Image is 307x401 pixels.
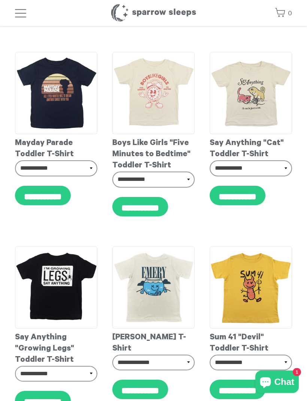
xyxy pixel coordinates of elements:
img: Emery-ToddlerTee_grande.png [112,247,195,329]
div: Boys Like Girls "Five Minutes to Bedtime" Toddler T-Shirt [112,135,195,172]
div: Say Anything "Growing Legs" Toddler T-Shirt [15,329,97,366]
img: MaydayParade-SunsetToddlerT-shirt_grande.png [15,52,97,135]
img: Sum41-DevilToddlerT-shirt_grande.png [210,247,292,329]
img: SayAnything-Cat-ToddlerT-shirt_grande.jpg [210,52,292,135]
img: BoysLikeGirls-Clock-ToddlerT-shirt_grande.jpg [112,52,195,135]
div: Say Anything "Cat" Toddler T-Shirt [210,135,292,161]
div: Sum 41 "Devil" Toddler T-Shirt [210,329,292,355]
div: Mayday Parade Toddler T-Shirt [15,135,97,161]
div: [PERSON_NAME] T-Shirt [112,329,195,355]
a: 0 [275,6,292,22]
inbox-online-store-chat: Shopify online store chat [253,371,301,395]
img: SayAnything-Spider-ToddlerT-shirt_Back_grande.jpg [15,247,97,329]
h1: Sparrow Sleeps [110,4,197,22]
